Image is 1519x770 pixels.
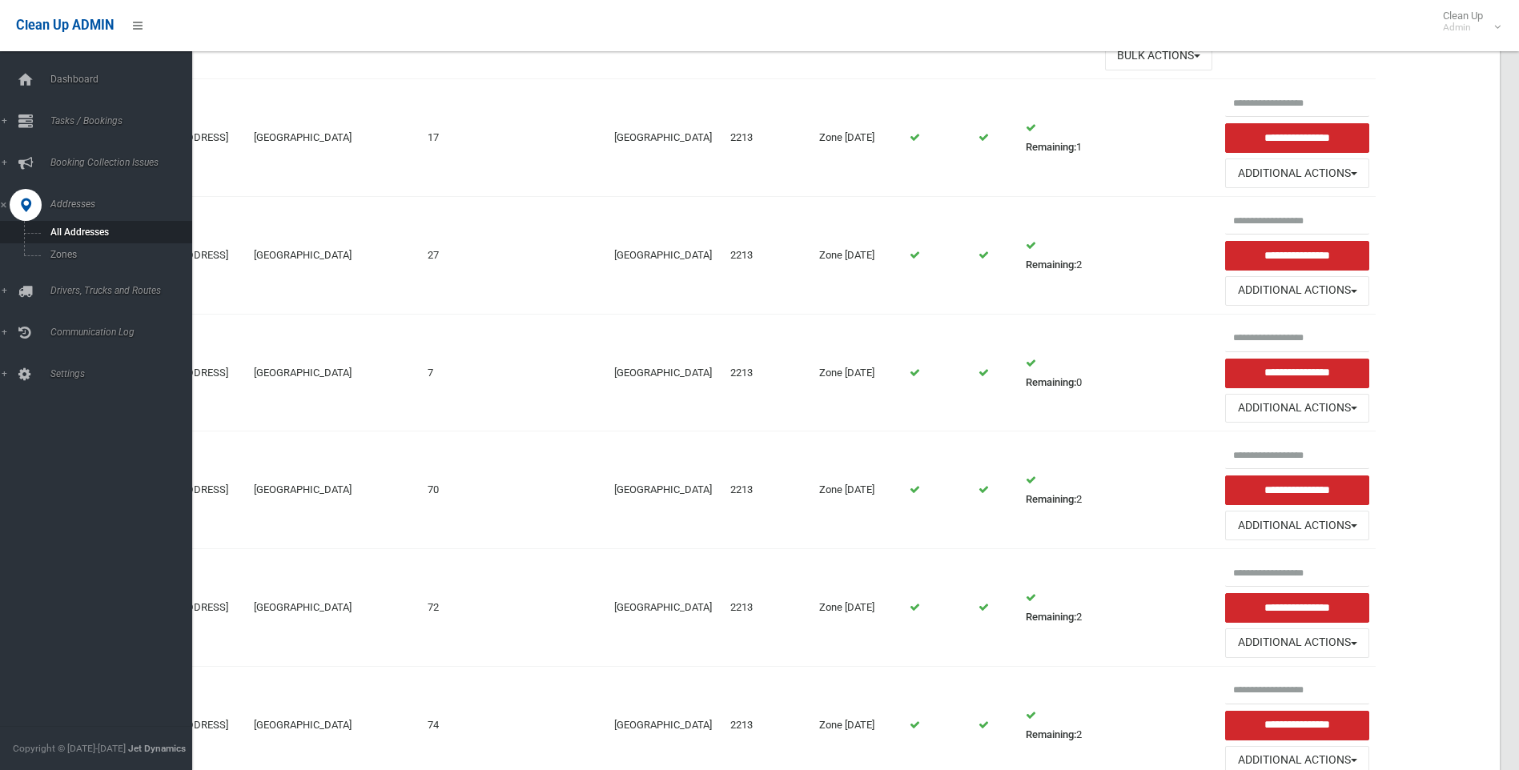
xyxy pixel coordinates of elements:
[724,549,813,667] td: 2213
[1019,79,1219,197] td: 1
[1225,276,1368,306] button: Additional Actions
[1019,314,1219,431] td: 0
[1225,511,1368,540] button: Additional Actions
[724,197,813,315] td: 2213
[1019,197,1219,315] td: 2
[247,431,421,549] td: [GEOGRAPHIC_DATA]
[247,549,421,667] td: [GEOGRAPHIC_DATA]
[608,549,725,667] td: [GEOGRAPHIC_DATA]
[46,227,191,238] span: All Addresses
[421,197,496,315] td: 27
[1443,22,1483,34] small: Admin
[421,79,496,197] td: 17
[813,79,903,197] td: Zone [DATE]
[46,368,204,379] span: Settings
[1019,549,1219,667] td: 2
[46,115,204,126] span: Tasks / Bookings
[421,549,496,667] td: 72
[46,249,191,260] span: Zones
[813,549,903,667] td: Zone [DATE]
[813,431,903,549] td: Zone [DATE]
[128,743,186,754] strong: Jet Dynamics
[813,314,903,431] td: Zone [DATE]
[724,314,813,431] td: 2213
[1435,10,1499,34] span: Clean Up
[1105,41,1212,70] button: Bulk Actions
[247,314,421,431] td: [GEOGRAPHIC_DATA]
[46,199,204,210] span: Addresses
[1026,611,1076,623] strong: Remaining:
[1026,493,1076,505] strong: Remaining:
[247,197,421,315] td: [GEOGRAPHIC_DATA]
[16,18,114,33] span: Clean Up ADMIN
[1026,376,1076,388] strong: Remaining:
[1026,728,1076,740] strong: Remaining:
[608,431,725,549] td: [GEOGRAPHIC_DATA]
[724,431,813,549] td: 2213
[46,285,204,296] span: Drivers, Trucks and Routes
[724,79,813,197] td: 2213
[608,79,725,197] td: [GEOGRAPHIC_DATA]
[247,79,421,197] td: [GEOGRAPHIC_DATA]
[608,314,725,431] td: [GEOGRAPHIC_DATA]
[46,327,204,338] span: Communication Log
[1026,259,1076,271] strong: Remaining:
[1225,628,1368,658] button: Additional Actions
[13,743,126,754] span: Copyright © [DATE]-[DATE]
[813,197,903,315] td: Zone [DATE]
[1019,431,1219,549] td: 2
[421,314,496,431] td: 7
[421,431,496,549] td: 70
[1225,158,1368,188] button: Additional Actions
[1026,141,1076,153] strong: Remaining:
[608,197,725,315] td: [GEOGRAPHIC_DATA]
[46,74,204,85] span: Dashboard
[46,157,204,168] span: Booking Collection Issues
[1225,394,1368,423] button: Additional Actions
